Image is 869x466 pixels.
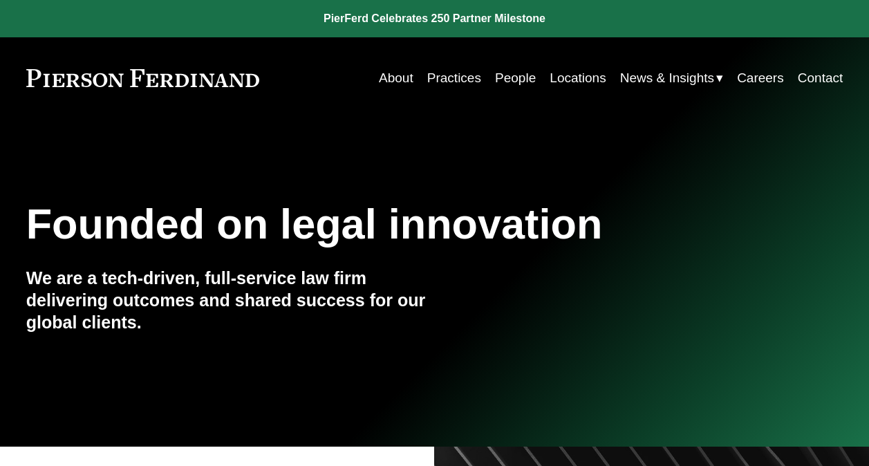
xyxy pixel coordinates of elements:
a: Contact [798,65,843,91]
a: About [379,65,413,91]
span: News & Insights [620,66,714,90]
a: Practices [427,65,481,91]
h4: We are a tech-driven, full-service law firm delivering outcomes and shared success for our global... [26,268,435,333]
a: People [495,65,536,91]
a: Careers [737,65,784,91]
a: folder dropdown [620,65,723,91]
a: Locations [550,65,606,91]
h1: Founded on legal innovation [26,200,707,248]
